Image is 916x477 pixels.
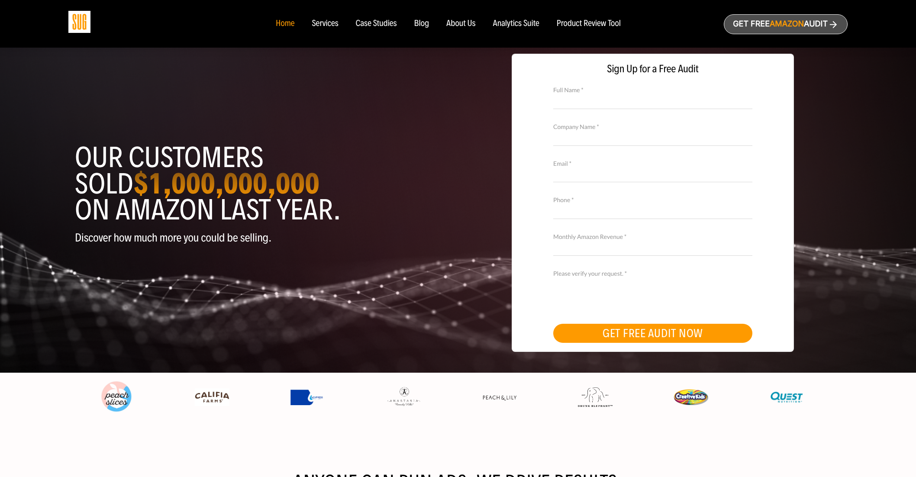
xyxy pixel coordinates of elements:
img: Quest Nutriton [769,388,804,406]
a: Analytics Suite [493,19,539,29]
img: Drunk Elephant [578,387,613,407]
img: Peach Slices [99,380,134,414]
label: Please verify your request. * [553,269,752,278]
button: GET FREE AUDIT NOW [553,324,752,343]
label: Monthly Amazon Revenue * [553,232,752,242]
a: Services [312,19,338,29]
img: Creative Kids [674,389,708,405]
span: Amazon [770,19,804,29]
p: Discover how much more you could be selling. [75,232,452,244]
label: Phone * [553,195,752,205]
input: Company Name * [553,130,752,145]
img: Anastasia Beverly Hills [386,387,421,407]
a: Home [276,19,294,29]
input: Monthly Amazon Revenue * [553,241,752,256]
a: Case Studies [356,19,397,29]
img: Sug [68,11,90,33]
span: Sign Up for a Free Audit [521,63,785,75]
label: Company Name * [553,122,752,132]
input: Email * [553,167,752,182]
img: Express Water [290,390,325,405]
a: Product Review Tool [557,19,621,29]
a: Get freeAmazonAudit [724,14,848,34]
img: Peach & Lily [482,395,517,401]
label: Full Name * [553,85,752,95]
img: Califia Farms [195,388,229,406]
a: Blog [414,19,429,29]
input: Full Name * [553,93,752,109]
strong: $1,000,000,000 [133,166,319,201]
a: About Us [446,19,476,29]
h1: Our customers sold on Amazon last year. [75,145,452,223]
input: Contact Number * [553,204,752,219]
iframe: reCAPTCHA [553,277,685,311]
label: Email * [553,159,752,168]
